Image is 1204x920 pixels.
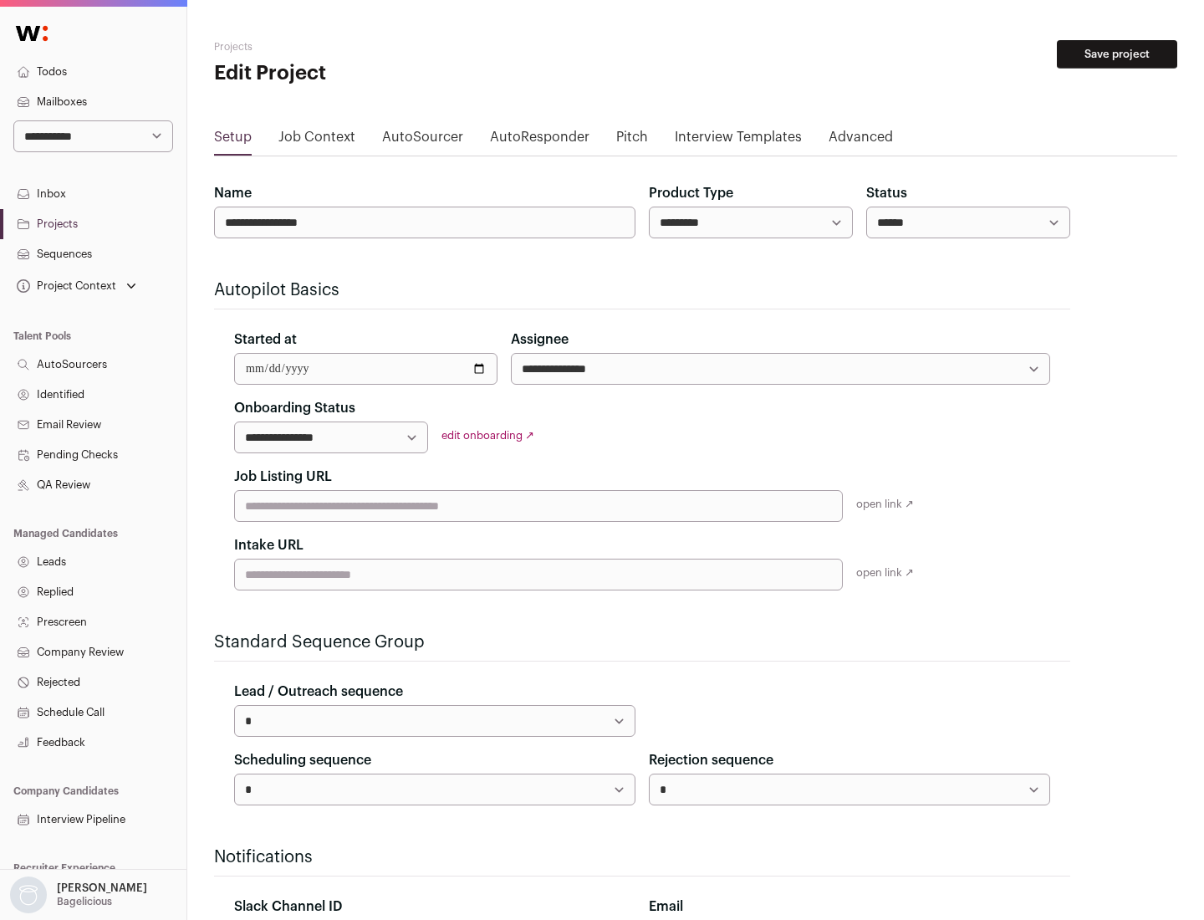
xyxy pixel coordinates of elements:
[1057,40,1177,69] button: Save project
[214,631,1070,654] h2: Standard Sequence Group
[57,882,147,895] p: [PERSON_NAME]
[866,183,907,203] label: Status
[234,467,332,487] label: Job Listing URL
[675,127,802,154] a: Interview Templates
[649,183,733,203] label: Product Type
[278,127,355,154] a: Job Context
[13,274,140,298] button: Open dropdown
[214,127,252,154] a: Setup
[649,897,1050,917] div: Email
[7,877,150,913] button: Open dropdown
[234,897,342,917] label: Slack Channel ID
[382,127,463,154] a: AutoSourcer
[511,330,569,350] label: Assignee
[13,279,116,293] div: Project Context
[57,895,112,908] p: Bagelicious
[214,279,1070,302] h2: Autopilot Basics
[234,535,304,555] label: Intake URL
[490,127,589,154] a: AutoResponder
[214,846,1070,869] h2: Notifications
[441,430,534,441] a: edit onboarding ↗
[234,330,297,350] label: Started at
[7,17,57,50] img: Wellfound
[616,127,648,154] a: Pitch
[214,183,252,203] label: Name
[649,750,773,770] label: Rejection sequence
[234,682,403,702] label: Lead / Outreach sequence
[214,40,535,54] h2: Projects
[234,750,371,770] label: Scheduling sequence
[829,127,893,154] a: Advanced
[10,877,47,913] img: nopic.png
[234,398,355,418] label: Onboarding Status
[214,60,535,87] h1: Edit Project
